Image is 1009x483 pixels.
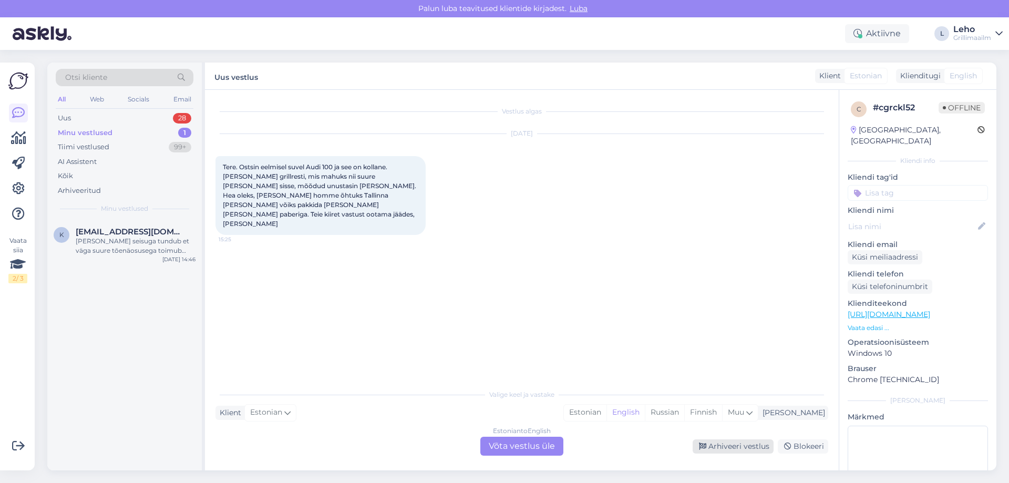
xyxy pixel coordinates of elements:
[848,250,922,264] div: Küsi meiliaadressi
[58,171,73,181] div: Kõik
[250,407,282,418] span: Estonian
[684,405,722,420] div: Finnish
[953,25,991,34] div: Leho
[939,102,985,114] span: Offline
[848,185,988,201] input: Lisa tag
[848,310,930,319] a: [URL][DOMAIN_NAME]
[162,255,195,263] div: [DATE] 14:46
[848,280,932,294] div: Küsi telefoninumbrit
[728,407,744,417] span: Muu
[169,142,191,152] div: 99+
[58,186,101,196] div: Arhiveeritud
[645,405,684,420] div: Russian
[848,374,988,385] p: Chrome [TECHNICAL_ID]
[953,34,991,42] div: Grillimaailm
[58,157,97,167] div: AI Assistent
[215,390,828,399] div: Valige keel ja vastake
[606,405,645,420] div: English
[8,274,27,283] div: 2 / 3
[215,129,828,138] div: [DATE]
[567,4,591,13] span: Luba
[58,113,71,124] div: Uus
[8,236,27,283] div: Vaata siia
[178,128,191,138] div: 1
[564,405,606,420] div: Estonian
[848,412,988,423] p: Märkmed
[88,93,106,106] div: Web
[953,25,1003,42] a: LehoGrillimaailm
[171,93,193,106] div: Email
[848,348,988,359] p: Windows 10
[778,439,828,454] div: Blokeeri
[848,205,988,216] p: Kliendi nimi
[215,407,241,418] div: Klient
[851,125,977,147] div: [GEOGRAPHIC_DATA], [GEOGRAPHIC_DATA]
[848,396,988,405] div: [PERSON_NAME]
[8,71,28,91] img: Askly Logo
[101,204,148,213] span: Minu vestlused
[848,269,988,280] p: Kliendi telefon
[59,231,64,239] span: k
[58,128,112,138] div: Minu vestlused
[815,70,841,81] div: Klient
[848,337,988,348] p: Operatsioonisüsteem
[126,93,151,106] div: Socials
[950,70,977,81] span: English
[493,426,551,436] div: Estonian to English
[58,142,109,152] div: Tiimi vestlused
[857,105,861,113] span: c
[850,70,882,81] span: Estonian
[65,72,107,83] span: Otsi kliente
[848,221,976,232] input: Lisa nimi
[848,172,988,183] p: Kliendi tag'id
[693,439,774,454] div: Arhiveeri vestlus
[873,101,939,114] div: # cgrckl52
[896,70,941,81] div: Klienditugi
[848,156,988,166] div: Kliendi info
[845,24,909,43] div: Aktiivne
[480,437,563,456] div: Võta vestlus üle
[76,237,195,255] div: [PERSON_NAME] seisuga tundub et väga suure tõenäosusega toimub sest juba mitmed on registreerinud...
[215,107,828,116] div: Vestlus algas
[848,239,988,250] p: Kliendi email
[848,363,988,374] p: Brauser
[223,163,418,228] span: Tere. Ostsin eelmisel suvel Audi 100 ja see on kollane. [PERSON_NAME] grillresti, mis mahuks nii ...
[934,26,949,41] div: L
[219,235,258,243] span: 15:25
[758,407,825,418] div: [PERSON_NAME]
[214,69,258,83] label: Uus vestlus
[848,298,988,309] p: Klienditeekond
[848,323,988,333] p: Vaata edasi ...
[56,93,68,106] div: All
[76,227,185,237] span: ksaarkopli@gmail.com
[173,113,191,124] div: 28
